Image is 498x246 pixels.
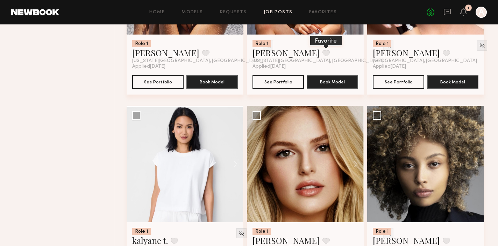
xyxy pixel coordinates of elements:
[186,79,238,84] a: Book Model
[373,40,391,47] div: Role 1
[309,10,337,15] a: Favorites
[427,79,478,84] a: Book Model
[479,43,485,49] img: Unhide Model
[252,235,320,246] a: [PERSON_NAME]
[252,75,304,89] button: See Portfolio
[373,235,440,246] a: [PERSON_NAME]
[373,75,424,89] button: See Portfolio
[252,40,271,47] div: Role 1
[252,64,358,69] div: Applied [DATE]
[468,6,469,10] div: 1
[132,75,184,89] button: See Portfolio
[252,58,383,64] span: [US_STATE][GEOGRAPHIC_DATA], [GEOGRAPHIC_DATA]
[132,47,199,58] a: [PERSON_NAME]
[373,228,391,235] div: Role 1
[264,10,293,15] a: Job Posts
[307,79,358,84] a: Book Model
[373,58,477,64] span: [GEOGRAPHIC_DATA], [GEOGRAPHIC_DATA]
[220,10,247,15] a: Requests
[373,47,440,58] a: [PERSON_NAME]
[132,228,151,235] div: Role 1
[252,228,271,235] div: Role 1
[252,47,320,58] a: [PERSON_NAME]
[132,40,151,47] div: Role 1
[132,64,238,69] div: Applied [DATE]
[132,58,263,64] span: [US_STATE][GEOGRAPHIC_DATA], [GEOGRAPHIC_DATA]
[373,64,478,69] div: Applied [DATE]
[239,230,244,236] img: Unhide Model
[186,75,238,89] button: Book Model
[476,7,487,18] a: A
[132,235,168,246] a: kalyane t.
[149,10,165,15] a: Home
[182,10,203,15] a: Models
[307,75,358,89] button: Book Model
[427,75,478,89] button: Book Model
